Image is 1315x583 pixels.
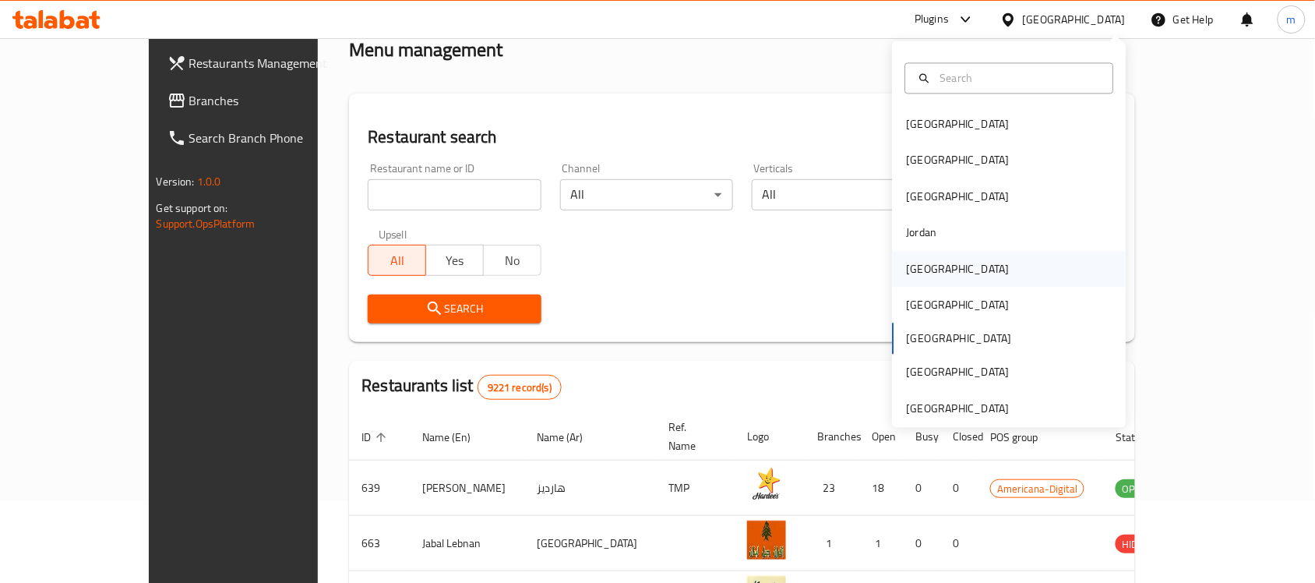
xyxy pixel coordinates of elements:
[903,461,940,516] td: 0
[157,171,195,192] span: Version:
[368,179,541,210] input: Search for restaurant name or ID..
[907,297,1010,314] div: [GEOGRAPHIC_DATA]
[735,413,805,461] th: Logo
[1116,428,1166,447] span: Status
[859,413,903,461] th: Open
[422,428,491,447] span: Name (En)
[990,428,1058,447] span: POS group
[380,299,528,319] span: Search
[157,198,228,218] span: Get support on:
[537,428,603,447] span: Name (Ar)
[157,214,256,234] a: Support.OpsPlatform
[903,413,940,461] th: Busy
[197,171,221,192] span: 1.0.0
[656,461,735,516] td: TMP
[915,10,949,29] div: Plugins
[349,37,502,62] h2: Menu management
[805,516,859,571] td: 1
[375,249,420,272] span: All
[668,418,716,455] span: Ref. Name
[560,179,733,210] div: All
[1023,11,1126,28] div: [GEOGRAPHIC_DATA]
[1116,535,1162,553] span: HIDDEN
[991,480,1084,498] span: Americana-Digital
[859,516,903,571] td: 1
[155,44,368,82] a: Restaurants Management
[1287,11,1296,28] span: m
[410,461,524,516] td: [PERSON_NAME]
[747,465,786,504] img: Hardee's
[379,229,407,240] label: Upsell
[805,413,859,461] th: Branches
[940,413,978,461] th: Closed
[1116,535,1162,553] div: HIDDEN
[155,82,368,119] a: Branches
[940,516,978,571] td: 0
[1116,479,1154,498] div: OPEN
[490,249,535,272] span: No
[903,516,940,571] td: 0
[478,380,561,395] span: 9221 record(s)
[524,516,656,571] td: [GEOGRAPHIC_DATA]
[368,245,426,276] button: All
[478,375,562,400] div: Total records count
[805,461,859,516] td: 23
[524,461,656,516] td: هارديز
[907,224,937,242] div: Jordan
[934,69,1104,87] input: Search
[349,461,410,516] td: 639
[907,116,1010,133] div: [GEOGRAPHIC_DATA]
[907,188,1010,205] div: [GEOGRAPHIC_DATA]
[432,249,478,272] span: Yes
[907,400,1010,417] div: [GEOGRAPHIC_DATA]
[907,152,1010,169] div: [GEOGRAPHIC_DATA]
[752,179,925,210] div: All
[189,91,356,110] span: Branches
[368,125,1116,149] h2: Restaurant search
[155,119,368,157] a: Search Branch Phone
[747,521,786,560] img: Jabal Lebnan
[189,129,356,147] span: Search Branch Phone
[907,364,1010,381] div: [GEOGRAPHIC_DATA]
[361,374,562,400] h2: Restaurants list
[425,245,484,276] button: Yes
[361,428,391,447] span: ID
[483,245,541,276] button: No
[907,260,1010,277] div: [GEOGRAPHIC_DATA]
[1116,480,1154,498] span: OPEN
[349,516,410,571] td: 663
[189,54,356,72] span: Restaurants Management
[859,461,903,516] td: 18
[368,295,541,323] button: Search
[940,461,978,516] td: 0
[410,516,524,571] td: Jabal Lebnan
